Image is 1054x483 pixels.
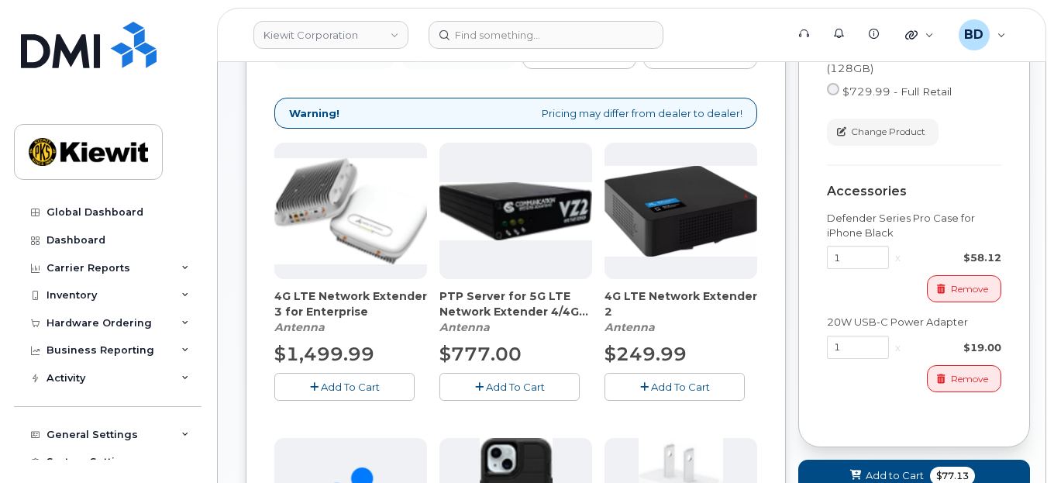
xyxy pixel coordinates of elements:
button: Add To Cart [439,373,580,400]
div: $58.12 [907,250,1001,265]
img: 4glte_extender.png [604,166,757,257]
span: Add To Cart [651,381,710,393]
div: x [889,250,907,265]
span: Add To Cart [321,381,380,393]
span: Remove [951,282,988,296]
div: Barbara Dye [948,19,1017,50]
div: Defender Series Pro Case for iPhone Black [827,211,1001,240]
div: 20W USB-C Power Adapter [827,315,1001,329]
span: Change Product [851,125,925,139]
span: Add to Cart [866,468,924,483]
em: Antenna [604,320,655,334]
strong: Warning! [289,106,339,121]
button: Remove [927,365,1001,392]
em: Antenna [274,320,325,334]
span: $0.01 - 2 Year Activation (128GB) [827,49,974,74]
a: Kiewit Corporation [253,21,408,49]
span: $729.99 - Full Retail [842,85,952,98]
button: Add To Cart [274,373,415,400]
span: 4G LTE Network Extender 2 [604,288,757,319]
span: PTP Server for 5G LTE Network Extender 4/4G LTE Network Extender 3 [439,288,592,319]
span: $1,499.99 [274,343,374,365]
div: PTP Server for 5G LTE Network Extender 4/4G LTE Network Extender 3 [439,288,592,335]
button: Change Product [827,119,939,146]
span: $777.00 [439,343,522,365]
img: casa.png [274,158,427,265]
div: $19.00 [907,340,1001,355]
button: Add To Cart [604,373,745,400]
span: Add To Cart [486,381,545,393]
div: Accessories [827,185,1001,198]
input: $729.99 - Full Retail [827,83,839,95]
span: $249.99 [604,343,687,365]
div: Pricing may differ from dealer to dealer! [274,98,757,129]
iframe: Messenger Launcher [987,416,1042,471]
span: Remove [951,372,988,386]
div: 4G LTE Network Extender 3 for Enterprise [274,288,427,335]
button: Remove [927,275,1001,302]
span: BD [964,26,983,44]
div: 4G LTE Network Extender 2 [604,288,757,335]
img: Casa_Sysem.png [439,182,592,240]
div: x [889,340,907,355]
input: Find something... [429,21,663,49]
span: 4G LTE Network Extender 3 for Enterprise [274,288,427,319]
div: Quicklinks [894,19,945,50]
em: Antenna [439,320,490,334]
